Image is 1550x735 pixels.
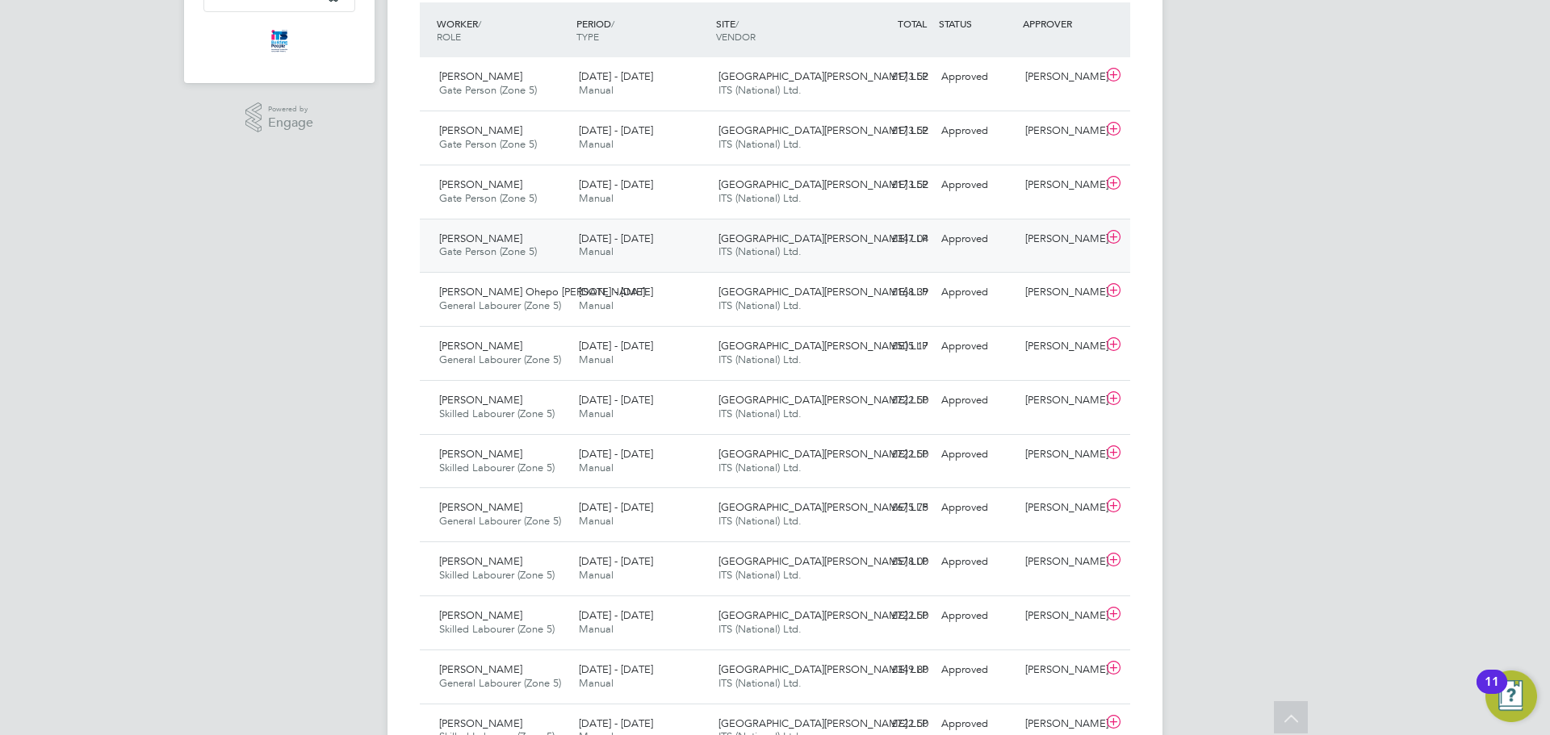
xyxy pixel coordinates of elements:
[718,177,928,191] span: [GEOGRAPHIC_DATA][PERSON_NAME] LLP
[439,461,555,474] span: Skilled Labourer (Zone 5)
[268,28,291,54] img: itsconstruction-logo-retina.png
[718,554,928,568] span: [GEOGRAPHIC_DATA][PERSON_NAME] LLP
[735,17,739,30] span: /
[439,554,522,568] span: [PERSON_NAME]
[439,353,561,366] span: General Labourer (Zone 5)
[579,123,653,137] span: [DATE] - [DATE]
[1019,333,1103,360] div: [PERSON_NAME]
[439,123,522,137] span: [PERSON_NAME]
[718,514,802,528] span: ITS (National) Ltd.
[439,285,645,299] span: [PERSON_NAME] Ohepo [PERSON_NAME]
[579,514,614,528] span: Manual
[935,9,1019,38] div: STATUS
[935,333,1019,360] div: Approved
[439,393,522,407] span: [PERSON_NAME]
[1485,670,1537,722] button: Open Resource Center, 11 new notifications
[439,232,522,245] span: [PERSON_NAME]
[576,30,599,43] span: TYPE
[579,177,653,191] span: [DATE] - [DATE]
[935,603,1019,629] div: Approved
[718,622,802,636] span: ITS (National) Ltd.
[579,353,614,366] span: Manual
[1019,657,1103,683] div: [PERSON_NAME]
[851,172,935,198] div: £173.52
[572,9,712,51] div: PERIOD
[579,137,614,151] span: Manual
[1019,603,1103,629] div: [PERSON_NAME]
[579,608,653,622] span: [DATE] - [DATE]
[718,137,802,151] span: ITS (National) Ltd.
[718,568,802,582] span: ITS (National) Ltd.
[439,608,522,622] span: [PERSON_NAME]
[718,191,802,205] span: ITS (National) Ltd.
[935,226,1019,253] div: Approved
[1019,549,1103,575] div: [PERSON_NAME]
[716,30,756,43] span: VENDOR
[439,339,522,353] span: [PERSON_NAME]
[268,102,313,116] span: Powered by
[718,299,802,312] span: ITS (National) Ltd.
[935,549,1019,575] div: Approved
[935,118,1019,144] div: Approved
[579,232,653,245] span: [DATE] - [DATE]
[851,118,935,144] div: £173.52
[439,177,522,191] span: [PERSON_NAME]
[935,657,1019,683] div: Approved
[1019,226,1103,253] div: [PERSON_NAME]
[611,17,614,30] span: /
[1019,118,1103,144] div: [PERSON_NAME]
[718,285,928,299] span: [GEOGRAPHIC_DATA][PERSON_NAME] LLP
[579,83,614,97] span: Manual
[579,461,614,474] span: Manual
[439,407,555,420] span: Skilled Labourer (Zone 5)
[935,64,1019,90] div: Approved
[579,622,614,636] span: Manual
[579,716,653,730] span: [DATE] - [DATE]
[718,353,802,366] span: ITS (National) Ltd.
[579,69,653,83] span: [DATE] - [DATE]
[439,191,537,205] span: Gate Person (Zone 5)
[439,299,561,312] span: General Labourer (Zone 5)
[439,69,522,83] span: [PERSON_NAME]
[718,716,928,730] span: [GEOGRAPHIC_DATA][PERSON_NAME] LLP
[718,447,928,461] span: [GEOGRAPHIC_DATA][PERSON_NAME] LLP
[718,232,928,245] span: [GEOGRAPHIC_DATA][PERSON_NAME] LLP
[718,393,928,407] span: [GEOGRAPHIC_DATA][PERSON_NAME] LLP
[579,339,653,353] span: [DATE] - [DATE]
[851,279,935,306] div: £168.39
[439,568,555,582] span: Skilled Labourer (Zone 5)
[851,441,935,468] div: £722.50
[579,554,653,568] span: [DATE] - [DATE]
[935,441,1019,468] div: Approved
[718,500,928,514] span: [GEOGRAPHIC_DATA][PERSON_NAME] LLP
[1019,279,1103,306] div: [PERSON_NAME]
[579,191,614,205] span: Manual
[579,393,653,407] span: [DATE] - [DATE]
[898,17,927,30] span: TOTAL
[579,662,653,676] span: [DATE] - [DATE]
[1485,682,1499,703] div: 11
[851,333,935,360] div: £505.17
[439,716,522,730] span: [PERSON_NAME]
[718,69,928,83] span: [GEOGRAPHIC_DATA][PERSON_NAME] LLP
[718,339,928,353] span: [GEOGRAPHIC_DATA][PERSON_NAME] LLP
[851,64,935,90] div: £173.52
[718,662,928,676] span: [GEOGRAPHIC_DATA][PERSON_NAME] LLP
[203,28,355,54] a: Go to home page
[935,172,1019,198] div: Approved
[1019,495,1103,521] div: [PERSON_NAME]
[851,495,935,521] div: £675.75
[718,244,802,258] span: ITS (National) Ltd.
[245,102,314,133] a: Powered byEngage
[1019,172,1103,198] div: [PERSON_NAME]
[439,137,537,151] span: Gate Person (Zone 5)
[439,447,522,461] span: [PERSON_NAME]
[579,500,653,514] span: [DATE] - [DATE]
[439,622,555,636] span: Skilled Labourer (Zone 5)
[579,244,614,258] span: Manual
[439,514,561,528] span: General Labourer (Zone 5)
[718,407,802,420] span: ITS (National) Ltd.
[851,549,935,575] div: £578.00
[579,568,614,582] span: Manual
[478,17,481,30] span: /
